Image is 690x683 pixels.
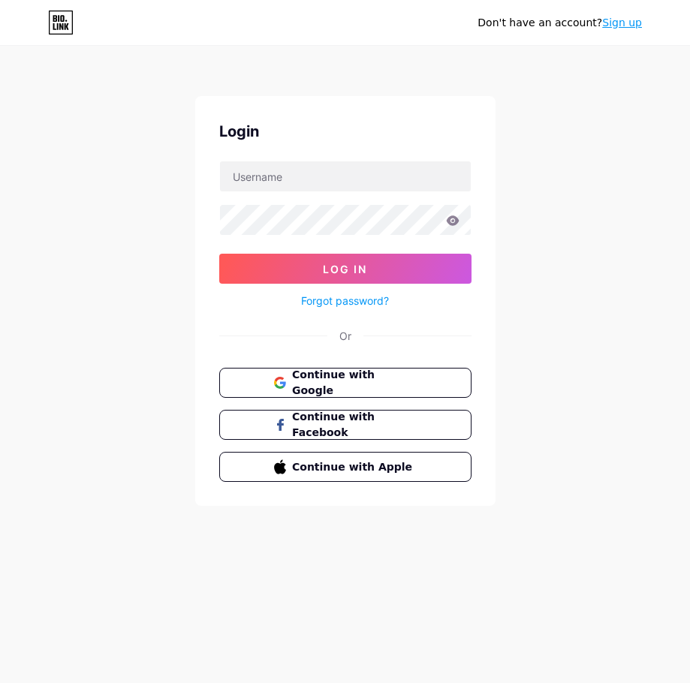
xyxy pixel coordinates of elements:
span: Log In [323,263,367,275]
a: Forgot password? [301,293,389,308]
input: Username [220,161,471,191]
span: Continue with Google [292,367,416,399]
a: Sign up [602,17,642,29]
button: Continue with Google [219,368,472,398]
div: Login [219,120,472,143]
button: Continue with Facebook [219,410,472,440]
span: Continue with Facebook [292,409,416,441]
button: Continue with Apple [219,452,472,482]
button: Log In [219,254,472,284]
div: Don't have an account? [478,15,642,31]
span: Continue with Apple [292,459,416,475]
div: Or [339,328,351,344]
